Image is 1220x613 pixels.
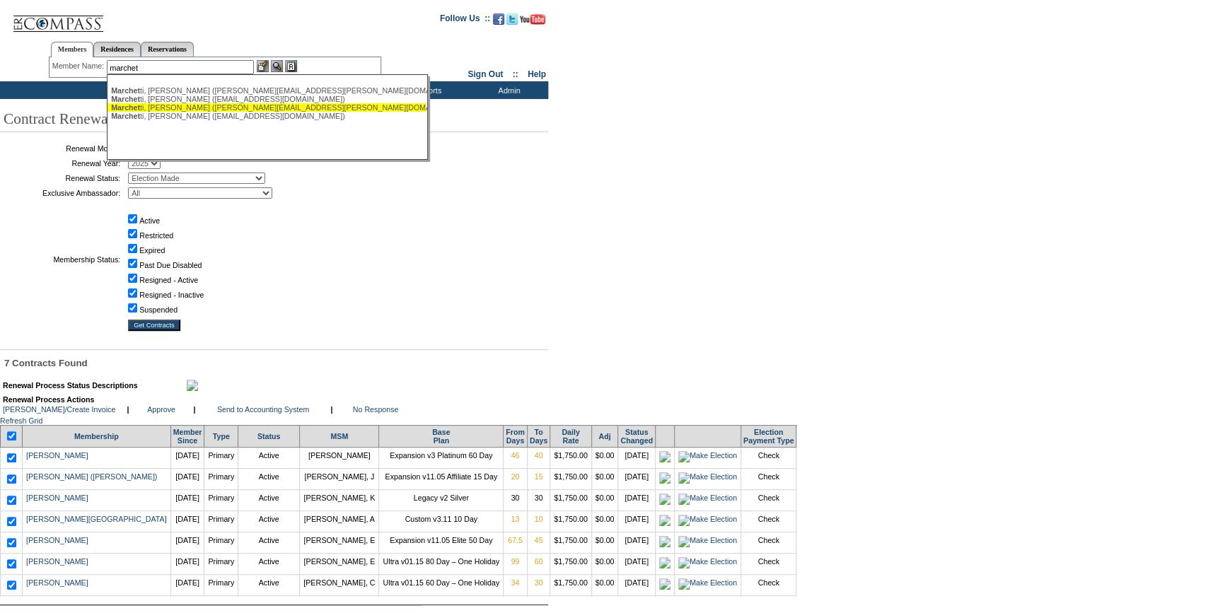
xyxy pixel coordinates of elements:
[678,494,737,505] img: Make Election
[598,432,610,440] a: Adj
[271,60,283,72] img: View
[659,557,670,568] img: icon_electionmade.gif
[618,553,656,574] td: [DATE]
[4,187,120,199] td: Exclusive Ambassador:
[740,447,796,468] td: Check
[527,574,550,595] td: 30
[12,4,104,33] img: Compass Home
[379,468,504,489] td: Expansion v11.05 Affiliate 15 Day
[170,553,204,574] td: [DATE]
[379,574,504,595] td: Ultra v01.15 60 Day – One Holiday
[111,86,140,95] span: Marchet
[300,489,379,510] td: [PERSON_NAME], K
[330,432,348,440] a: MSM
[4,173,120,184] td: Renewal Status:
[740,510,796,532] td: Check
[111,112,422,120] div: ti, [PERSON_NAME] ([EMAIL_ADDRESS][DOMAIN_NAME])
[139,216,160,225] label: Active
[300,510,379,532] td: [PERSON_NAME], A
[743,428,794,445] a: ElectionPayment Type
[238,489,300,510] td: Active
[93,42,141,57] a: Residences
[618,447,656,468] td: [DATE]
[127,405,129,414] b: |
[504,468,528,489] td: 20
[591,447,618,468] td: $0.00
[659,578,670,590] img: icon_electionmade.gif
[506,18,518,26] a: Follow us on Twitter
[618,510,656,532] td: [DATE]
[591,468,618,489] td: $0.00
[467,81,548,99] td: Admin
[204,447,238,468] td: Primary
[520,18,545,26] a: Subscribe to our YouTube Channel
[678,557,737,568] img: Make Election
[170,468,204,489] td: [DATE]
[4,202,120,316] td: Membership Status:
[147,405,175,414] a: Approve
[493,13,504,25] img: Become our fan on Facebook
[300,574,379,595] td: [PERSON_NAME], C
[4,358,88,368] span: 7 Contracts Found
[26,578,88,587] a: [PERSON_NAME]
[26,451,88,460] a: [PERSON_NAME]
[678,536,737,547] img: Make Election
[187,380,198,391] img: maximize.gif
[513,69,518,79] span: ::
[170,574,204,595] td: [DATE]
[678,472,737,484] img: Make Election
[659,472,670,484] img: icon_electionmade.gif
[139,276,198,284] label: Resigned - Active
[591,574,618,595] td: $0.00
[678,515,737,526] img: Make Election
[4,158,120,169] td: Renewal Year:
[659,494,670,505] img: icon_electionmade.gif
[238,553,300,574] td: Active
[591,489,618,510] td: $0.00
[238,510,300,532] td: Active
[618,574,656,595] td: [DATE]
[620,428,653,445] a: StatusChanged
[550,574,591,595] td: $1,750.00
[562,428,579,445] a: DailyRate
[26,515,167,523] a: [PERSON_NAME][GEOGRAPHIC_DATA]
[51,42,94,57] a: Members
[204,489,238,510] td: Primary
[111,103,422,112] div: ti, [PERSON_NAME] ([PERSON_NAME][EMAIL_ADDRESS][PERSON_NAME][DOMAIN_NAME])
[550,553,591,574] td: $1,750.00
[740,532,796,553] td: Check
[170,447,204,468] td: [DATE]
[740,574,796,595] td: Check
[285,60,297,72] img: Reservations
[379,553,504,574] td: Ultra v01.15 80 Day – One Holiday
[520,14,545,25] img: Subscribe to our YouTube Channel
[238,574,300,595] td: Active
[204,532,238,553] td: Primary
[379,510,504,532] td: Custom v3.11 10 Day
[591,510,618,532] td: $0.00
[26,472,157,481] a: [PERSON_NAME] ([PERSON_NAME])
[52,60,107,72] div: Member Name:
[331,405,333,414] b: |
[26,557,88,566] a: [PERSON_NAME]
[550,532,591,553] td: $1,750.00
[379,489,504,510] td: Legacy v2 Silver
[111,95,140,103] span: Marchet
[527,553,550,574] td: 60
[678,578,737,590] img: Make Election
[527,489,550,510] td: 30
[217,405,309,414] a: Send to Accounting System
[204,574,238,595] td: Primary
[257,60,269,72] img: b_edit.gif
[141,42,194,57] a: Reservations
[659,451,670,462] img: icon_electionmade.gif
[139,305,178,314] label: Suspended
[3,381,138,390] b: Renewal Process Status Descriptions
[506,13,518,25] img: Follow us on Twitter
[3,405,115,414] a: [PERSON_NAME]/Create Invoice
[467,69,503,79] a: Sign Out
[139,246,165,255] label: Expired
[618,532,656,553] td: [DATE]
[204,510,238,532] td: Primary
[139,261,202,269] label: Past Due Disabled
